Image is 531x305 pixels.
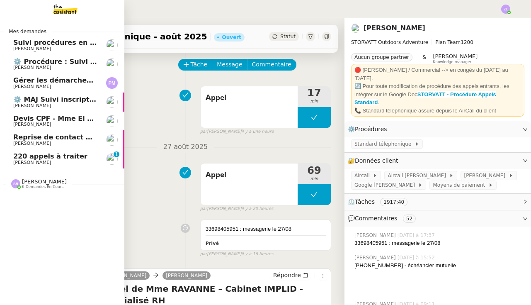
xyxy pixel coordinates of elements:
span: Aircall [354,171,373,180]
span: ⚙️ MAJ Suivi inscriptions et contrats de formation [13,95,199,103]
span: [PERSON_NAME] [105,273,147,278]
span: Gérer les démarches administratives pour le contrat d'[PERSON_NAME] [13,76,280,84]
small: [PERSON_NAME] [200,251,274,258]
span: Statut [280,34,296,39]
span: 17 [298,88,331,98]
span: 69 [298,166,331,176]
span: 27 août 2025 [157,142,214,153]
img: users%2FW4OQjB9BRtYK2an7yusO0WsYLsD3%2Favatar%2F28027066-518b-424c-8476-65f2e549ac29 [106,153,118,165]
div: Ouvert [222,35,241,40]
img: users%2FrZ9hsAwvZndyAxvpJrwIinY54I42%2Favatar%2FChatGPT%20Image%201%20aou%CC%82t%202025%2C%2011_1... [106,59,118,70]
span: STORVATT Outdoors Adventure [351,39,428,45]
div: ⚙️Procédures [344,121,531,137]
span: [DATE] à 15:52 [398,254,436,261]
span: Plan Team [435,39,461,45]
span: 220 appels à traiter [13,152,87,160]
span: Commentaire [252,60,291,69]
nz-tag: Aucun groupe partner [351,53,412,61]
span: [PERSON_NAME] [13,103,51,108]
span: Données client [355,157,398,164]
span: Tâches [355,198,375,205]
span: [PERSON_NAME] [13,65,51,70]
span: 6 demandes en cours [22,185,63,189]
div: 🔴 [PERSON_NAME] / Commercial --> en congés du [DATE] au [DATE]. [354,66,521,82]
span: Aircall [PERSON_NAME] [388,171,449,180]
small: [PERSON_NAME] [200,128,274,135]
span: par [200,128,207,135]
span: Knowledge manager [433,60,471,64]
span: ⚙️ [348,124,391,134]
span: [PERSON_NAME] [13,84,51,89]
div: 💬Commentaires 52 [344,210,531,227]
span: [PERSON_NAME] [354,232,398,239]
small: [PERSON_NAME] [200,205,274,212]
img: svg [106,77,118,89]
div: 33698405951 : messagerie le 27/08 [354,239,524,247]
span: [PERSON_NAME] [13,141,51,146]
img: users%2FvXkuctLX0wUbD4cA8OSk7KI5fra2%2Favatar%2F858bcb8a-9efe-43bf-b7a6-dc9f739d6e70 [106,115,118,127]
app-user-label: Knowledge manager [433,53,478,64]
div: 33698405951 : messagerie le 27/08 [206,225,326,233]
span: Reprise de contact des dossiers non suivis [13,133,172,141]
span: Google [PERSON_NAME] [354,181,418,189]
img: svg [11,179,20,188]
div: 🔄 Pour toute modification de procédure des appels entrants, les intégrer sur le Google Doc . [354,82,521,107]
span: 1200 [461,39,473,45]
span: par [200,251,207,258]
span: il y a 16 heures [241,251,273,258]
span: il y a une heure [241,128,274,135]
span: Devis CPF - Mme El ghorchi [13,115,115,122]
span: 💬 [348,215,419,222]
span: Standard téléphonique [354,140,415,148]
span: ⚙️ Procédure : Suivi des alternants - dynamique [13,58,193,66]
span: Procédures [355,126,387,132]
span: Message [217,60,242,69]
span: ⏲️ [348,198,415,205]
button: Commentaire [247,59,296,71]
span: min [298,98,331,105]
span: par [200,205,207,212]
span: Mes demandes [4,27,51,36]
img: users%2FrZ9hsAwvZndyAxvpJrwIinY54I42%2Favatar%2FChatGPT%20Image%201%20aou%CC%82t%202025%2C%2011_1... [106,39,118,51]
span: Répondre [273,271,301,279]
span: Moyens de paiement [433,181,488,189]
a: [PERSON_NAME] [162,272,211,279]
button: Répondre [270,271,311,280]
span: Tâche [191,60,208,69]
div: ⏲️Tâches 1917:40 [344,194,531,210]
img: users%2FLb8tVVcnxkNxES4cleXP4rKNCSJ2%2Favatar%2F2ff4be35-2167-49b6-8427-565bfd2dd78c [106,134,118,146]
nz-tag: 52 [403,215,416,223]
span: il y a 20 heures [241,205,273,212]
img: svg [501,5,510,14]
nz-badge-sup: 1 [114,151,119,157]
div: 🔐Données client [344,153,531,169]
span: Standard téléphonique - août 2025 [43,32,207,41]
span: & [422,53,426,64]
span: Commentaires [355,215,397,222]
span: [PERSON_NAME] [433,53,478,59]
span: [PERSON_NAME] [464,171,508,180]
div: [PHONE_NUMBER] - échéancier mutuelle [354,261,524,270]
span: 🔐 [348,156,402,166]
button: Tâche [178,59,213,71]
button: Message [212,59,247,71]
a: [PERSON_NAME] [364,24,425,32]
img: users%2FRcIDm4Xn1TPHYwgLThSv8RQYtaM2%2Favatar%2F95761f7a-40c3-4bb5-878d-fe785e6f95b2 [351,24,360,33]
span: Appel [206,169,293,181]
span: [PERSON_NAME] [13,122,51,127]
span: [DATE] à 17:37 [398,232,436,239]
span: [PERSON_NAME] [13,160,51,165]
span: [PERSON_NAME] [13,46,51,51]
span: Appel [206,92,293,104]
span: Suivi procédures en cours de Réma (global) [13,39,177,46]
span: [PERSON_NAME] [354,254,398,261]
p: 1 [115,151,118,159]
nz-tag: 1917:40 [380,198,407,206]
b: Privé [206,241,219,246]
div: 📞 Standard téléphonique assuré depuis le AirCall du client [354,107,521,115]
a: STORVATT - Procédure Appels Standard [354,91,496,106]
span: min [298,176,331,183]
span: [PERSON_NAME] [22,178,67,185]
img: users%2FvXkuctLX0wUbD4cA8OSk7KI5fra2%2Favatar%2F858bcb8a-9efe-43bf-b7a6-dc9f739d6e70 [106,96,118,108]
